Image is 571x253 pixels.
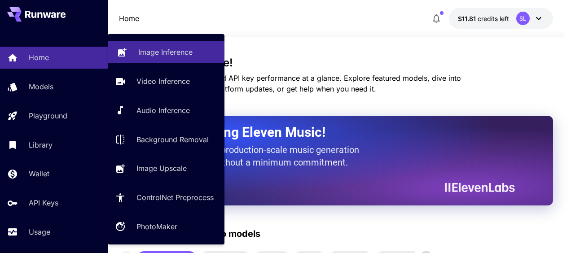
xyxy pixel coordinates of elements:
a: Background Removal [108,128,224,150]
h3: Welcome to Runware! [119,57,553,69]
a: PhotoMaker [108,216,224,238]
p: Home [119,13,139,24]
p: Usage [29,227,50,237]
div: $11.8056 [458,14,509,23]
p: API Keys [29,197,58,208]
p: The only way to get production-scale music generation from Eleven Labs without a minimum commitment. [141,144,366,169]
span: credits left [478,15,509,22]
p: Library [29,140,53,150]
span: $11.81 [458,15,478,22]
p: ControlNet Preprocess [136,192,214,203]
a: Audio Inference [108,100,224,122]
p: Wallet [29,168,49,179]
p: Audio Inference [136,105,190,116]
p: Video Inference [136,76,190,87]
p: Playground [29,110,67,121]
p: Background Removal [136,134,209,145]
h2: Now Supporting Eleven Music! [141,124,508,141]
p: Image Upscale [136,163,187,174]
p: PhotoMaker [136,221,177,232]
p: Home [29,52,49,63]
p: Image Inference [138,47,193,57]
button: $11.8056 [449,8,553,29]
a: Image Upscale [108,157,224,179]
span: Check out your usage stats and API key performance at a glance. Explore featured models, dive int... [119,74,461,93]
div: SL [516,12,530,25]
a: Video Inference [108,70,224,92]
a: ControlNet Preprocess [108,187,224,209]
p: Models [29,81,53,92]
nav: breadcrumb [119,13,139,24]
a: Image Inference [108,41,224,63]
